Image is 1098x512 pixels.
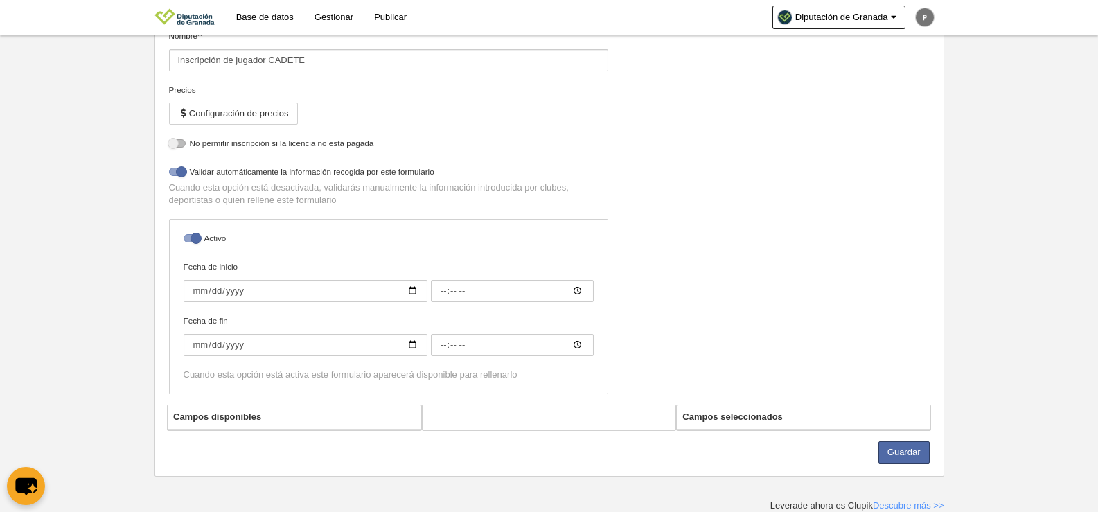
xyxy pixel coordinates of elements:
[184,369,594,381] div: Cuando esta opción está activa este formulario aparecerá disponible para rellenarlo
[184,261,594,302] label: Fecha de inicio
[770,500,944,512] div: Leverade ahora es Clupik
[168,405,421,430] th: Campos disponibles
[169,49,608,71] input: Nombre
[184,315,594,356] label: Fecha de fin
[878,441,930,464] button: Guardar
[169,84,608,96] div: Precios
[778,10,792,24] img: Oa6SvBRBA39l.30x30.jpg
[431,280,594,302] input: Fecha de inicio
[7,467,45,505] button: chat-button
[772,6,905,29] a: Diputación de Granada
[184,280,427,302] input: Fecha de inicio
[169,137,608,153] label: No permitir inscripción si la licencia no está pagada
[795,10,888,24] span: Diputación de Granada
[677,405,930,430] th: Campos seleccionados
[916,8,934,26] img: c2l6ZT0zMHgzMCZmcz05JnRleHQ9UCZiZz03NTc1NzU%3D.png
[169,182,608,206] p: Cuando esta opción está desactivada, validarás manualmente la información introducida por clubes,...
[184,232,594,248] label: Activo
[431,334,594,356] input: Fecha de fin
[169,30,608,71] label: Nombre
[154,8,215,25] img: Diputación de Granada
[873,500,944,511] a: Descubre más >>
[169,103,298,125] button: Configuración de precios
[184,334,427,356] input: Fecha de fin
[169,166,608,182] label: Validar automáticamente la información recogida por este formulario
